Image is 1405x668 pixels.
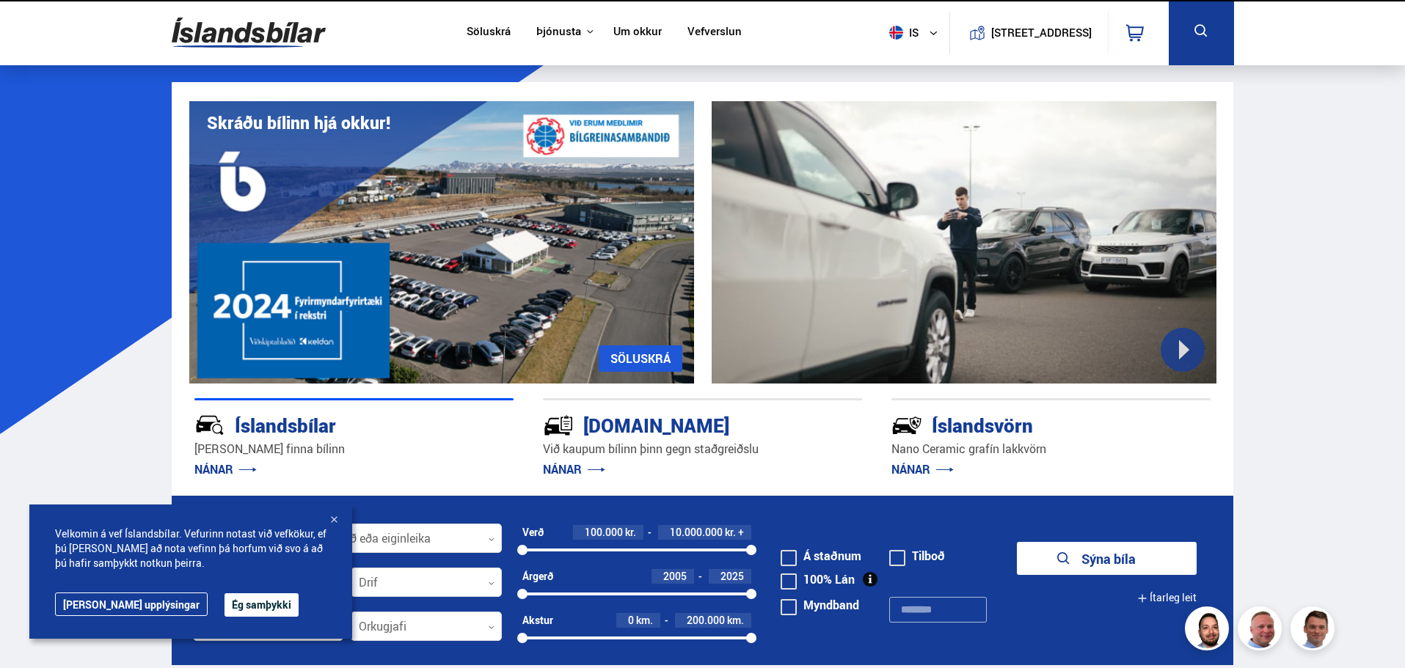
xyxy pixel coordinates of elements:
a: Söluskrá [467,25,511,40]
img: siFngHWaQ9KaOqBr.png [1240,609,1284,653]
p: [PERSON_NAME] finna bílinn [194,441,514,458]
img: nhp88E3Fdnt1Opn2.png [1187,609,1231,653]
span: 0 [628,613,634,627]
a: SÖLUSKRÁ [599,345,682,372]
button: [STREET_ADDRESS] [997,26,1087,39]
img: svg+xml;base64,PHN2ZyB4bWxucz0iaHR0cDovL3d3dy53My5vcmcvMjAwMC9zdmciIHdpZHRoPSI1MTIiIGhlaWdodD0iNT... [889,26,903,40]
span: 200.000 [687,613,725,627]
h1: Skráðu bílinn hjá okkur! [207,113,390,133]
img: JRvxyua_JYH6wB4c.svg [194,410,225,441]
a: NÁNAR [543,461,605,477]
div: Verð [522,526,544,538]
span: km. [727,614,744,626]
span: kr. [725,526,736,538]
p: Nano Ceramic grafín lakkvörn [891,441,1211,458]
span: is [883,26,920,40]
span: kr. [625,526,636,538]
button: is [883,11,949,54]
span: 100.000 [585,525,623,539]
img: eKx6w-_Home_640_.png [189,101,694,383]
button: Ég samþykki [225,593,299,617]
label: 100% Lán [781,573,855,585]
span: Velkomin á vef Íslandsbílar. Vefurinn notast við vefkökur, ef þú [PERSON_NAME] að nota vefinn þá ... [55,526,326,570]
button: Sýna bíla [1017,542,1197,575]
a: NÁNAR [891,461,954,477]
button: Ítarleg leit [1137,581,1197,614]
a: NÁNAR [194,461,257,477]
a: Um okkur [613,25,662,40]
label: Myndband [781,599,859,611]
div: Íslandsbílar [194,411,461,437]
img: -Svtn6bYgwAsiwNX.svg [891,410,922,441]
span: 10.000.000 [670,525,723,539]
button: Þjónusta [536,25,581,39]
a: [PERSON_NAME] upplýsingar [55,592,208,616]
div: Árgerð [522,570,553,582]
img: G0Ugv5HjCgRt.svg [172,9,326,56]
img: tr5P-W3DuiFaO7aO.svg [543,410,574,441]
div: Íslandsvörn [891,411,1158,437]
span: km. [636,614,653,626]
span: 2005 [663,569,687,583]
label: Tilboð [889,550,945,562]
div: Akstur [522,614,553,626]
p: Við kaupum bílinn þinn gegn staðgreiðslu [543,441,862,458]
a: Vefverslun [687,25,742,40]
img: FbJEzSuNWCJXmdc-.webp [1293,609,1337,653]
span: + [738,526,744,538]
span: 2025 [720,569,744,583]
div: [DOMAIN_NAME] [543,411,810,437]
label: Á staðnum [781,550,861,562]
a: [STREET_ADDRESS] [957,12,1100,54]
